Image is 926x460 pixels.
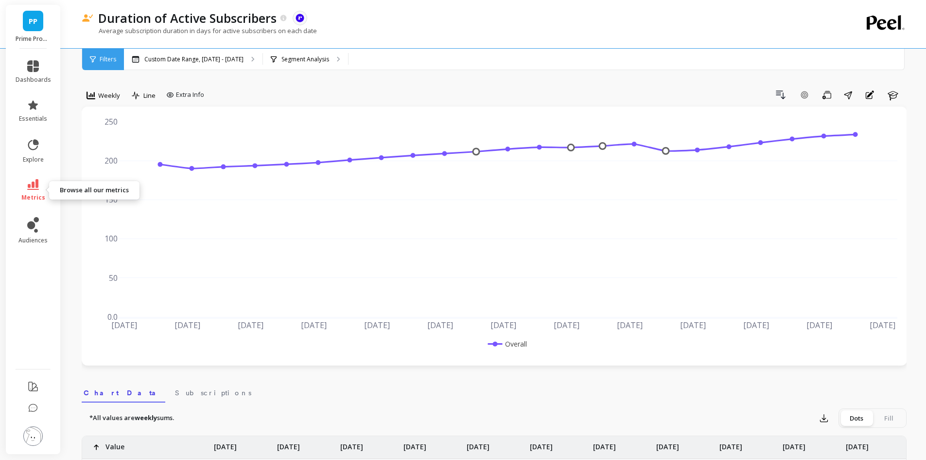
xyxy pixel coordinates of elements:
p: [DATE] [593,436,616,452]
span: Chart Data [84,388,163,398]
span: dashboards [16,76,51,84]
p: [DATE] [783,436,805,452]
strong: weekly [135,413,157,422]
img: header icon [82,14,93,22]
img: api.recharge.svg [296,14,304,22]
p: [DATE] [530,436,553,452]
p: [DATE] [719,436,742,452]
p: Average subscription duration in days for active subscribers on each date [82,26,317,35]
div: Fill [873,410,905,426]
p: [DATE] [656,436,679,452]
span: essentials [19,115,47,123]
span: Subscriptions [175,388,251,398]
span: Line [143,91,156,100]
p: [DATE] [846,436,869,452]
span: Weekly [98,91,120,100]
p: [DATE] [467,436,489,452]
p: Prime Prometics™ [16,35,51,43]
nav: Tabs [82,380,907,403]
p: Duration of Active Subscribers [98,10,277,26]
p: [DATE] [214,436,237,452]
p: *All values are sums. [89,413,174,423]
span: audiences [18,237,48,244]
span: metrics [21,194,45,202]
p: Segment Analysis [281,55,329,63]
p: Value [105,436,124,452]
p: [DATE] [403,436,426,452]
span: explore [23,156,44,164]
p: Custom Date Range, [DATE] - [DATE] [144,55,244,63]
span: Filters [100,55,116,63]
p: [DATE] [340,436,363,452]
div: Dots [840,410,873,426]
img: profile picture [23,426,43,446]
span: Extra Info [176,90,204,100]
p: [DATE] [277,436,300,452]
span: PP [29,16,37,27]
